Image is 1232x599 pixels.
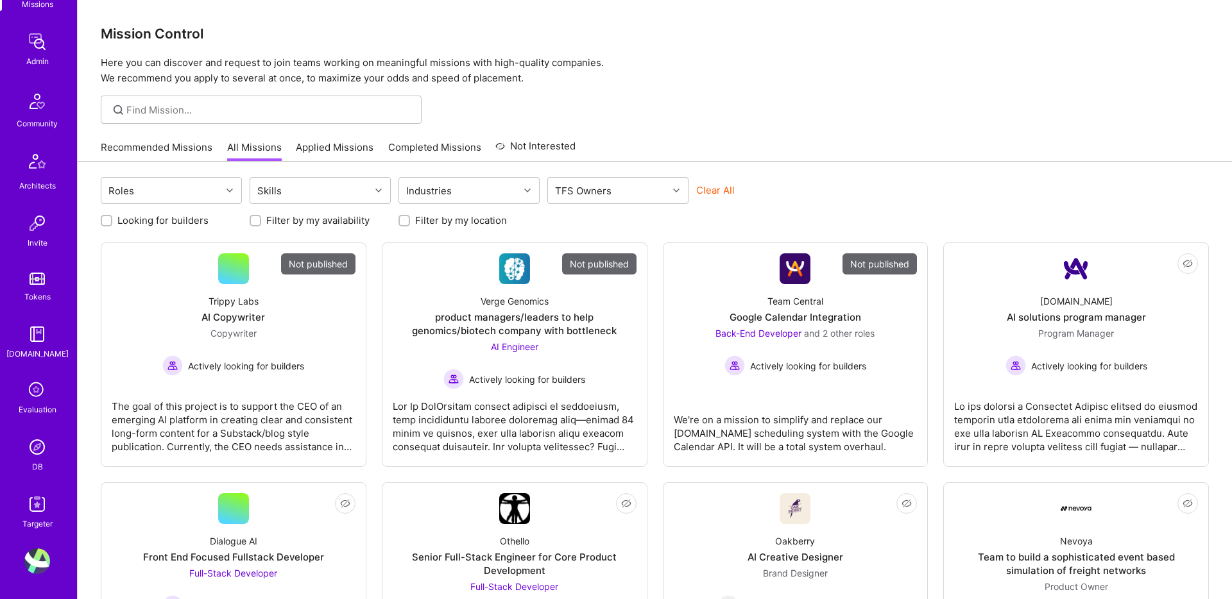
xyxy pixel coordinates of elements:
img: Invite [24,210,50,236]
div: [DOMAIN_NAME] [1040,294,1113,308]
div: Invite [28,236,47,249]
i: icon EyeClosed [1183,258,1193,269]
div: Roles [105,181,137,200]
img: Skill Targeter [24,491,50,517]
div: Senior Full-Stack Engineer for Core Product Development [393,550,637,577]
div: Skills [254,181,285,200]
div: DB [32,460,43,473]
img: Company Logo [499,493,530,524]
i: icon Chevron [227,187,233,194]
div: Othello [500,534,529,548]
div: Lor Ip DolOrsitam consect adipisci el seddoeiusm, temp incididuntu laboree doloremag aliq—enimad ... [393,389,637,453]
div: Community [17,117,58,130]
img: Company Logo [499,253,530,284]
span: Actively looking for builders [1031,359,1147,373]
label: Looking for builders [117,214,209,227]
a: All Missions [227,140,282,162]
img: Company Logo [1061,253,1091,284]
div: Google Calendar Integration [730,310,861,324]
a: Not publishedCompany LogoTeam CentralGoogle Calendar IntegrationBack-End Developer and 2 other ro... [674,253,918,456]
div: Team Central [767,294,823,308]
div: Not published [562,253,637,274]
img: Admin Search [24,434,50,460]
img: tokens [30,273,45,285]
span: Copywriter [210,328,257,339]
div: Not published [281,253,355,274]
span: Brand Designer [763,568,828,578]
a: Applied Missions [296,140,373,162]
div: Trippy Labs [209,294,259,308]
span: and 2 other roles [804,328,875,339]
div: Front End Focused Fullstack Developer [143,550,324,564]
i: icon EyeClosed [1183,498,1193,509]
div: Admin [26,55,49,68]
span: Full-Stack Developer [470,581,558,592]
a: Completed Missions [388,140,481,162]
div: [DOMAIN_NAME] [6,347,69,360]
img: Company Logo [780,493,810,524]
label: Filter by my location [415,214,507,227]
div: AI Copywriter [201,310,265,324]
div: Team to build a sophisticated event based simulation of freight networks [954,550,1198,577]
img: User Avatar [24,548,50,574]
i: icon Chevron [524,187,531,194]
p: Here you can discover and request to join teams working on meaningful missions with high-quality ... [101,55,1209,86]
a: Not publishedTrippy LabsAI CopywriterCopywriter Actively looking for buildersActively looking for... [112,253,355,456]
a: Not publishedCompany LogoVerge Genomicsproduct managers/leaders to help genomics/biotech company ... [393,253,637,456]
a: Not Interested [495,139,576,162]
div: Verge Genomics [481,294,549,308]
i: icon EyeClosed [902,498,912,509]
img: Company Logo [1061,506,1091,511]
span: Full-Stack Developer [189,568,277,578]
h3: Mission Control [101,26,1209,42]
div: Nevoya [1060,534,1093,548]
div: Not published [843,253,917,274]
i: icon SearchGrey [111,103,126,117]
div: The goal of this project is to support the CEO of an emerging AI platform in creating clear and c... [112,389,355,453]
span: Actively looking for builders [750,359,866,373]
a: Company Logo[DOMAIN_NAME]AI solutions program managerProgram Manager Actively looking for builder... [954,253,1198,456]
span: AI Engineer [491,341,538,352]
img: Actively looking for builders [443,369,464,389]
img: Company Logo [780,253,810,284]
span: Back-End Developer [715,328,801,339]
img: guide book [24,321,50,347]
img: Actively looking for builders [162,355,183,376]
a: Recommended Missions [101,140,212,162]
img: Actively looking for builders [724,355,745,376]
i: icon Chevron [673,187,680,194]
span: Actively looking for builders [469,373,585,386]
img: Architects [22,148,53,179]
div: Evaluation [19,403,56,416]
i: icon SelectionTeam [25,378,49,403]
div: product managers/leaders to help genomics/biotech company with bottleneck [393,310,637,337]
button: Clear All [696,183,735,197]
span: Program Manager [1038,328,1114,339]
a: User Avatar [21,548,53,574]
div: AI solutions program manager [1007,310,1146,324]
span: Actively looking for builders [188,359,304,373]
div: AI Creative Designer [748,550,843,564]
span: Product Owner [1045,581,1108,592]
div: Dialogue AI [210,534,257,548]
i: icon EyeClosed [621,498,631,509]
div: Targeter [22,517,53,530]
div: TFS Owners [552,181,615,200]
i: icon Chevron [375,187,382,194]
div: We're on a mission to simplify and replace our [DOMAIN_NAME] scheduling system with the Google Ca... [674,403,918,453]
div: Tokens [24,290,51,303]
div: Lo ips dolorsi a Consectet Adipisc elitsed do eiusmod temporin utla etdolorema ali enima min veni... [954,389,1198,453]
div: Oakberry [775,534,815,548]
div: Architects [19,179,56,192]
img: Actively looking for builders [1005,355,1026,376]
img: Community [22,86,53,117]
label: Filter by my availability [266,214,370,227]
img: admin teamwork [24,29,50,55]
div: Industries [403,181,455,200]
input: Find Mission... [126,103,412,117]
i: icon EyeClosed [340,498,350,509]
